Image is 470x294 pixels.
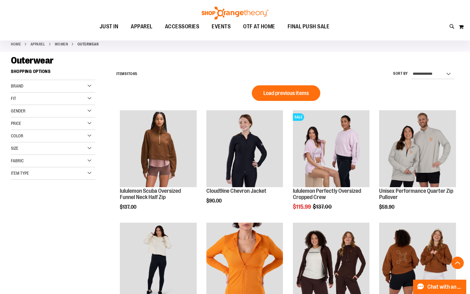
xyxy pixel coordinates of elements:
[78,41,99,47] strong: Outerwear
[125,20,159,34] a: APPAREL
[120,110,197,187] img: lululemon Scuba Oversized Funnel Neck Half Zip
[237,20,281,34] a: OTF AT HOME
[288,20,330,34] span: FINAL PUSH SALE
[205,20,237,34] a: EVENTS
[293,113,304,121] span: SALE
[313,204,333,210] span: $137.00
[263,90,309,96] span: Load previous items
[11,66,95,80] strong: Shopping Options
[206,110,283,188] a: Cloud9ine Chevron Jacket
[11,171,29,176] span: Item Type
[413,280,467,294] button: Chat with an Expert
[120,110,197,188] a: lululemon Scuba Oversized Funnel Neck Half Zip
[379,110,456,188] a: Unisex Performance Quarter Zip Pullover
[120,204,137,210] span: $137.00
[281,20,336,34] a: FINAL PUSH SALE
[11,158,24,163] span: Fabric
[133,72,138,76] span: 65
[11,146,18,151] span: Size
[100,20,119,34] span: JUST IN
[127,72,128,76] span: 1
[293,188,361,200] a: lululemon Perfectly Oversized Cropped Crew
[203,107,286,219] div: product
[293,110,370,187] img: lululemon Perfectly Oversized Cropped Crew
[11,133,23,138] span: Color
[93,20,125,34] a: JUST IN
[165,20,200,34] span: ACCESSORIES
[55,41,68,47] a: WOMEN
[206,188,266,194] a: Cloud9ine Chevron Jacket
[159,20,206,34] a: ACCESSORIES
[131,20,153,34] span: APPAREL
[290,107,373,225] div: product
[201,7,269,20] img: Shop Orangetheory
[243,20,275,34] span: OTF AT HOME
[11,96,16,101] span: Fit
[11,41,21,47] a: Home
[212,20,231,34] span: EVENTS
[379,204,395,210] span: $59.90
[11,121,21,126] span: Price
[120,188,181,200] a: lululemon Scuba Oversized Funnel Neck Half Zip
[451,257,464,269] button: Back To Top
[11,55,54,66] span: Outerwear
[206,198,223,204] span: $90.00
[427,284,463,290] span: Chat with an Expert
[293,204,312,210] span: $115.99
[117,107,200,225] div: product
[379,110,456,187] img: Unisex Performance Quarter Zip Pullover
[11,108,26,113] span: Gender
[11,83,23,88] span: Brand
[379,188,453,200] a: Unisex Performance Quarter Zip Pullover
[376,107,459,225] div: product
[31,41,45,47] a: APPAREL
[293,110,370,188] a: lululemon Perfectly Oversized Cropped CrewSALE
[116,69,138,79] h2: Items to
[206,110,283,187] img: Cloud9ine Chevron Jacket
[393,71,408,76] label: Sort By
[252,85,320,101] button: Load previous items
